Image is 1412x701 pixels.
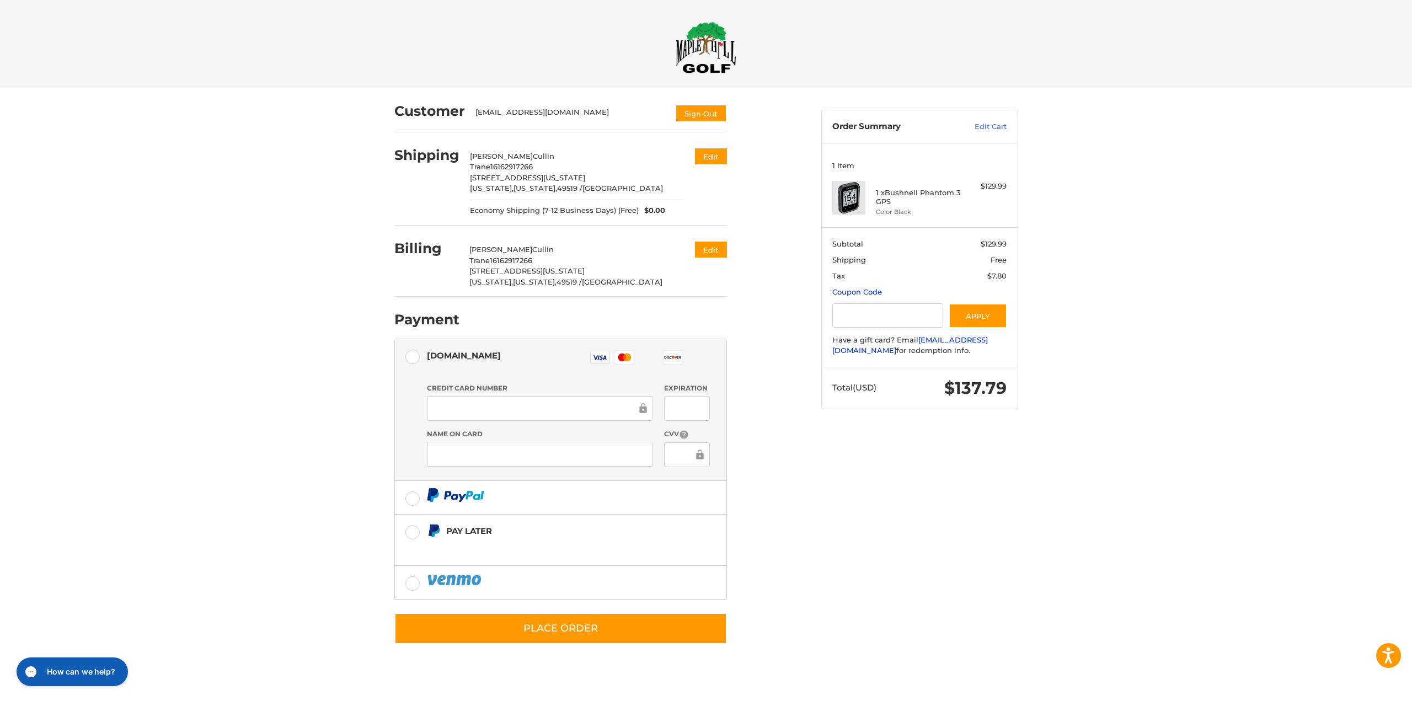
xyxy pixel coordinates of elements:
[987,271,1007,280] span: $7.80
[394,147,459,164] h2: Shipping
[427,346,501,365] div: [DOMAIN_NAME]
[832,271,845,280] span: Tax
[394,613,727,644] button: Place Order
[490,162,533,171] span: 16162917266
[949,303,1007,328] button: Apply
[427,429,653,439] label: Name on Card
[469,266,585,275] span: [STREET_ADDRESS][US_STATE]
[991,255,1007,264] span: Free
[832,255,866,264] span: Shipping
[427,573,483,587] img: PayPal icon
[394,311,459,328] h2: Payment
[470,162,490,171] span: Trane
[446,522,657,540] div: Pay Later
[427,543,657,552] iframe: PayPal Message 1
[557,184,582,192] span: 49519 /
[695,242,727,258] button: Edit
[514,184,557,192] span: [US_STATE],
[981,239,1007,248] span: $129.99
[469,277,513,286] span: [US_STATE],
[11,654,131,690] iframe: Gorgias live chat messenger
[394,103,465,120] h2: Customer
[639,205,665,216] span: $0.00
[533,152,554,160] span: Cullin
[427,383,653,393] label: Credit Card Number
[951,121,1007,132] a: Edit Cart
[832,161,1007,170] h3: 1 Item
[470,173,585,182] span: [STREET_ADDRESS][US_STATE]
[490,256,532,265] span: 16162917266
[532,245,554,254] span: Cullin
[963,181,1007,192] div: $129.99
[944,378,1007,398] span: $137.79
[469,256,490,265] span: Trane
[832,121,951,132] h3: Order Summary
[664,383,710,393] label: Expiration
[469,245,532,254] span: [PERSON_NAME]
[876,207,960,217] li: Color Black
[675,104,727,122] button: Sign Out
[394,240,459,257] h2: Billing
[582,277,662,286] span: [GEOGRAPHIC_DATA]
[695,148,727,164] button: Edit
[832,287,882,296] a: Coupon Code
[513,277,557,286] span: [US_STATE],
[664,429,710,440] label: CVV
[470,152,533,160] span: [PERSON_NAME]
[427,488,484,502] img: PayPal icon
[676,22,736,73] img: Maple Hill Golf
[475,107,664,122] div: [EMAIL_ADDRESS][DOMAIN_NAME]
[832,382,876,393] span: Total (USD)
[832,239,863,248] span: Subtotal
[470,205,639,216] span: Economy Shipping (7-12 Business Days) (Free)
[832,303,943,328] input: Gift Certificate or Coupon Code
[470,184,514,192] span: [US_STATE],
[876,188,960,206] h4: 1 x Bushnell Phantom 3 GPS
[832,335,1007,356] div: Have a gift card? Email for redemption info.
[427,524,441,538] img: Pay Later icon
[557,277,582,286] span: 49519 /
[582,184,663,192] span: [GEOGRAPHIC_DATA]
